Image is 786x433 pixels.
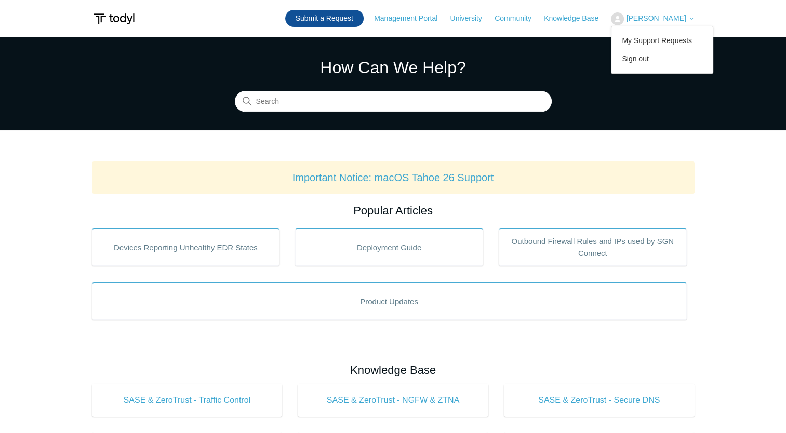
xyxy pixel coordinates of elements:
h2: Knowledge Base [92,361,695,378]
a: Knowledge Base [544,13,609,24]
h2: Popular Articles [92,202,695,219]
a: SASE & ZeroTrust - NGFW & ZTNA [298,384,488,417]
input: Search [235,91,552,112]
a: Important Notice: macOS Tahoe 26 Support [292,172,494,183]
a: Community [495,13,542,24]
a: Submit a Request [285,10,364,27]
a: SASE & ZeroTrust - Traffic Control [92,384,283,417]
a: Sign out [611,50,713,68]
a: University [450,13,492,24]
a: Outbound Firewall Rules and IPs used by SGN Connect [499,228,687,266]
a: SASE & ZeroTrust - Secure DNS [504,384,695,417]
span: SASE & ZeroTrust - NGFW & ZTNA [313,394,473,407]
h1: How Can We Help? [235,55,552,80]
a: Product Updates [92,282,687,320]
span: SASE & ZeroTrust - Secure DNS [519,394,679,407]
img: Todyl Support Center Help Center home page [92,9,136,29]
a: Deployment Guide [295,228,483,266]
a: My Support Requests [611,32,713,50]
a: Devices Reporting Unhealthy EDR States [92,228,280,266]
button: [PERSON_NAME] [611,12,694,25]
a: Management Portal [374,13,448,24]
span: [PERSON_NAME] [626,14,686,22]
span: SASE & ZeroTrust - Traffic Control [108,394,267,407]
